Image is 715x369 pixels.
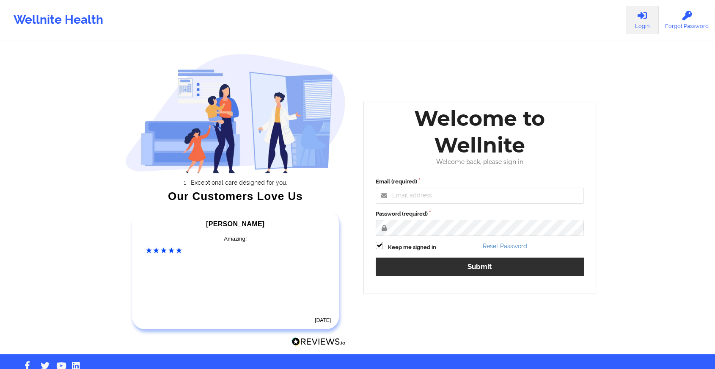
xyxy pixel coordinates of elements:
div: Welcome to Wellnite [370,105,590,158]
li: Exceptional care designed for you. [132,179,346,186]
img: Reviews.io Logo [291,337,346,346]
time: [DATE] [315,317,331,323]
label: Password (required) [376,210,584,218]
a: Login [626,6,659,34]
input: Email address [376,188,584,204]
a: Forgot Password [659,6,715,34]
a: Reset Password [483,243,527,250]
div: Our Customers Love Us [125,192,346,200]
button: Submit [376,258,584,276]
img: wellnite-auth-hero_200.c722682e.png [125,53,346,173]
div: Welcome back, please sign in [370,158,590,166]
label: Email (required) [376,178,584,186]
span: [PERSON_NAME] [206,220,264,228]
a: Reviews.io Logo [291,337,346,348]
div: Amazing! [146,235,325,243]
label: Keep me signed in [388,243,436,252]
